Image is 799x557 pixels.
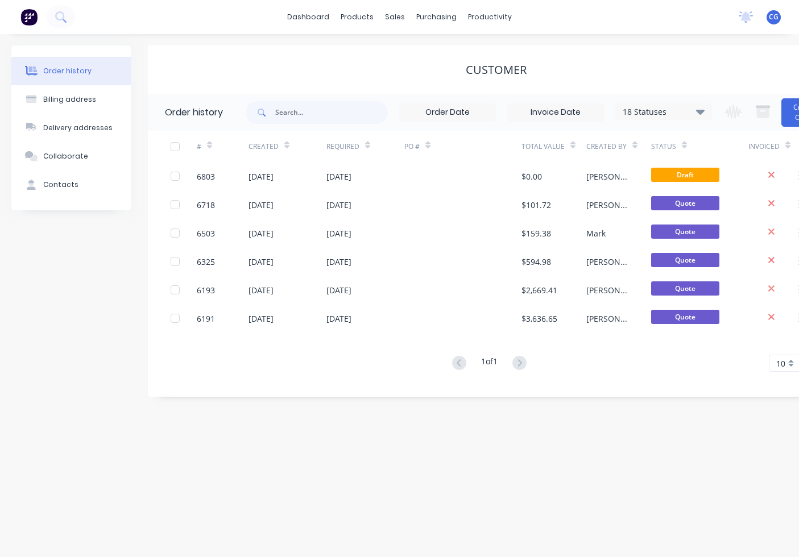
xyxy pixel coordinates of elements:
div: 6718 [197,199,215,211]
span: Draft [651,168,719,182]
div: Collaborate [43,151,88,161]
div: [DATE] [249,313,274,325]
button: Order history [11,57,131,85]
div: [DATE] [249,284,274,296]
div: Customer [466,63,527,77]
div: purchasing [411,9,462,26]
div: productivity [462,9,518,26]
div: 6191 [197,313,215,325]
input: Search... [275,101,388,124]
input: Invoice Date [508,104,603,121]
a: dashboard [281,9,335,26]
img: Factory [20,9,38,26]
div: [PERSON_NAME] [586,199,628,211]
button: Delivery addresses [11,114,131,142]
div: Status [651,131,748,162]
div: [DATE] [249,171,274,182]
div: Created By [586,131,651,162]
span: Quote [651,225,719,239]
div: 6503 [197,227,215,239]
div: # [197,131,249,162]
div: $594.98 [521,256,551,268]
button: Contacts [11,171,131,199]
button: Billing address [11,85,131,114]
span: 10 [776,358,785,369]
span: CG [769,12,779,22]
div: [DATE] [326,256,351,268]
div: sales [379,9,411,26]
div: $0.00 [521,171,542,182]
div: $2,669.41 [521,284,557,296]
div: Total Value [521,131,586,162]
div: 6325 [197,256,215,268]
div: Created [249,142,279,152]
div: Mark [586,227,606,239]
div: [PERSON_NAME] [586,313,628,325]
div: [DATE] [326,227,351,239]
div: [DATE] [249,256,274,268]
div: Delivery addresses [43,123,113,133]
div: [DATE] [249,227,274,239]
div: [PERSON_NAME] [586,284,628,296]
div: $3,636.65 [521,313,557,325]
div: Billing address [43,94,96,105]
span: Quote [651,281,719,296]
div: Contacts [43,180,78,190]
div: products [335,9,379,26]
input: Order Date [400,104,495,121]
div: 1 of 1 [481,355,498,372]
div: [PERSON_NAME] [586,171,628,182]
div: Created [249,131,326,162]
div: Status [651,142,676,152]
button: Collaborate [11,142,131,171]
div: [DATE] [326,284,351,296]
div: 6803 [197,171,215,182]
div: [DATE] [326,313,351,325]
div: Order history [165,106,223,119]
div: $159.38 [521,227,551,239]
div: 6193 [197,284,215,296]
div: Order history [43,66,92,76]
div: [DATE] [249,199,274,211]
span: Quote [651,310,719,324]
div: 18 Statuses [616,106,711,118]
div: [DATE] [326,171,351,182]
div: # [197,142,201,152]
span: Quote [651,253,719,267]
div: Created By [586,142,627,152]
div: Total Value [521,142,565,152]
div: Required [326,131,404,162]
div: $101.72 [521,199,551,211]
div: PO # [404,142,420,152]
div: [DATE] [326,199,351,211]
span: Quote [651,196,719,210]
div: PO # [404,131,521,162]
div: Invoiced [748,142,780,152]
div: Required [326,142,359,152]
div: [PERSON_NAME] [586,256,628,268]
